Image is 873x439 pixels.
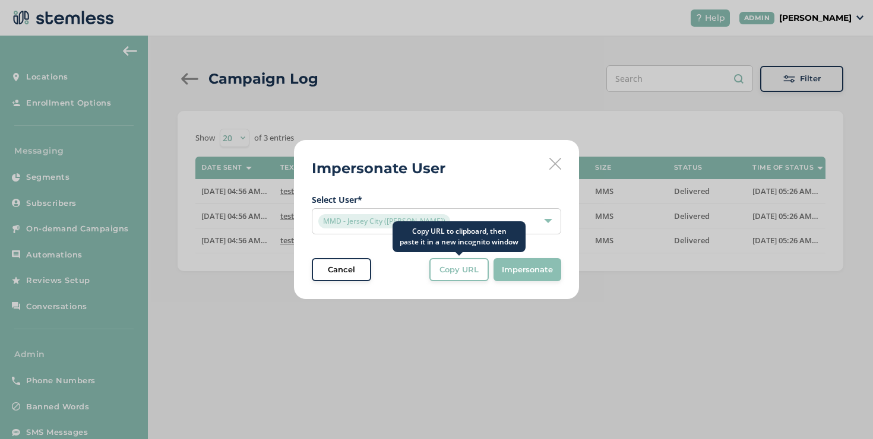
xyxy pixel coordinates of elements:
[429,258,489,282] button: Copy URL
[393,221,526,252] div: Copy URL to clipboard, then paste it in a new incognito window
[494,258,561,282] button: Impersonate
[312,258,371,282] button: Cancel
[814,382,873,439] iframe: Chat Widget
[502,264,553,276] span: Impersonate
[318,214,450,228] span: MMD - Jersey City ([PERSON_NAME])
[312,158,445,179] h2: Impersonate User
[312,193,561,206] label: Select User
[328,264,355,276] span: Cancel
[439,264,479,276] span: Copy URL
